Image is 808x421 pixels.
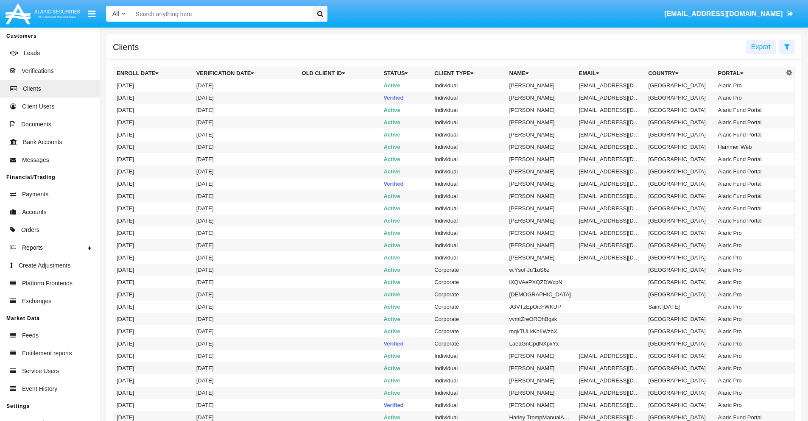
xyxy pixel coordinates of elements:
td: Active [380,387,431,399]
td: [DATE] [193,227,299,239]
td: Active [380,202,431,215]
td: [DATE] [193,178,299,190]
span: Service Users [22,367,59,376]
td: Alaric Pro [714,301,784,313]
td: LaeaGnCpdNXpxYx [506,337,576,350]
td: Alaric Pro [714,350,784,362]
td: Active [380,239,431,251]
td: [DATE] [193,141,299,153]
td: [GEOGRAPHIC_DATA] [645,141,714,153]
td: Individual [431,79,506,92]
td: [DATE] [113,337,193,350]
td: Individual [431,190,506,202]
span: Leads [24,49,40,58]
td: Verified [380,399,431,411]
td: [PERSON_NAME] [506,153,576,165]
td: [PERSON_NAME] [506,239,576,251]
td: Alaric Pro [714,264,784,276]
td: [EMAIL_ADDRESS][DOMAIN_NAME] [576,387,645,399]
td: Active [380,79,431,92]
span: Feeds [22,331,39,340]
th: Status [380,67,431,80]
td: [EMAIL_ADDRESS][DOMAIN_NAME] [576,92,645,104]
td: [EMAIL_ADDRESS][DOMAIN_NAME] [576,362,645,374]
td: [DATE] [113,264,193,276]
td: [PERSON_NAME] [506,178,576,190]
td: [DATE] [193,165,299,178]
td: Individual [431,178,506,190]
th: Name [506,67,576,80]
td: Corporate [431,276,506,288]
td: Corporate [431,313,506,325]
td: [EMAIL_ADDRESS][DOMAIN_NAME] [576,227,645,239]
td: [DATE] [193,190,299,202]
td: Saint [DATE] [645,301,714,313]
td: Alaric Pro [714,227,784,239]
td: [GEOGRAPHIC_DATA] [645,165,714,178]
span: Messages [22,156,49,164]
td: [DATE] [193,276,299,288]
td: Alaric Fund Portal [714,215,784,227]
td: Alaric Pro [714,362,784,374]
td: Alaric Pro [714,325,784,337]
td: JGVTzEpOicFWKUP [506,301,576,313]
td: [GEOGRAPHIC_DATA] [645,116,714,128]
td: [EMAIL_ADDRESS][DOMAIN_NAME] [576,374,645,387]
td: mqkTULkKhIIWzbX [506,325,576,337]
td: iXQVAePXQZDWcpN [506,276,576,288]
td: [GEOGRAPHIC_DATA] [645,79,714,92]
td: [GEOGRAPHIC_DATA] [645,313,714,325]
td: [GEOGRAPHIC_DATA] [645,251,714,264]
td: vvmtZreOROhBgsk [506,313,576,325]
td: Verified [380,178,431,190]
span: Accounts [22,208,47,217]
span: Clients [23,84,41,93]
td: [PERSON_NAME] [506,251,576,264]
td: Alaric Fund Portal [714,153,784,165]
td: Active [380,264,431,276]
td: [DATE] [113,165,193,178]
td: [DATE] [193,337,299,350]
td: [DATE] [113,276,193,288]
td: [GEOGRAPHIC_DATA] [645,215,714,227]
td: Active [380,313,431,325]
td: Hammer Web [714,141,784,153]
td: [EMAIL_ADDRESS][DOMAIN_NAME] [576,202,645,215]
td: [EMAIL_ADDRESS][DOMAIN_NAME] [576,165,645,178]
td: [GEOGRAPHIC_DATA] [645,399,714,411]
td: Corporate [431,264,506,276]
td: Alaric Pro [714,288,784,301]
td: [PERSON_NAME] [506,128,576,141]
td: Corporate [431,337,506,350]
td: Alaric Pro [714,92,784,104]
td: [GEOGRAPHIC_DATA] [645,374,714,387]
td: [DATE] [193,313,299,325]
td: [GEOGRAPHIC_DATA] [645,227,714,239]
td: Individual [431,362,506,374]
td: [DATE] [113,128,193,141]
td: [GEOGRAPHIC_DATA] [645,190,714,202]
td: Active [380,350,431,362]
td: [DATE] [113,313,193,325]
td: Alaric Pro [714,399,784,411]
td: Individual [431,387,506,399]
td: [DATE] [193,288,299,301]
td: Corporate [431,288,506,301]
td: [DATE] [113,288,193,301]
td: Active [380,141,431,153]
td: [GEOGRAPHIC_DATA] [645,128,714,141]
td: Active [380,374,431,387]
td: [DATE] [113,153,193,165]
td: w.Ysof Ju'1uS6z [506,264,576,276]
td: Individual [431,153,506,165]
td: [DATE] [113,251,193,264]
td: [PERSON_NAME] [506,399,576,411]
td: [EMAIL_ADDRESS][DOMAIN_NAME] [576,251,645,264]
td: [EMAIL_ADDRESS][DOMAIN_NAME] [576,215,645,227]
td: Individual [431,374,506,387]
td: Alaric Pro [714,251,784,264]
td: [EMAIL_ADDRESS][DOMAIN_NAME] [576,399,645,411]
td: [DATE] [113,141,193,153]
td: Individual [431,141,506,153]
td: Active [380,190,431,202]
